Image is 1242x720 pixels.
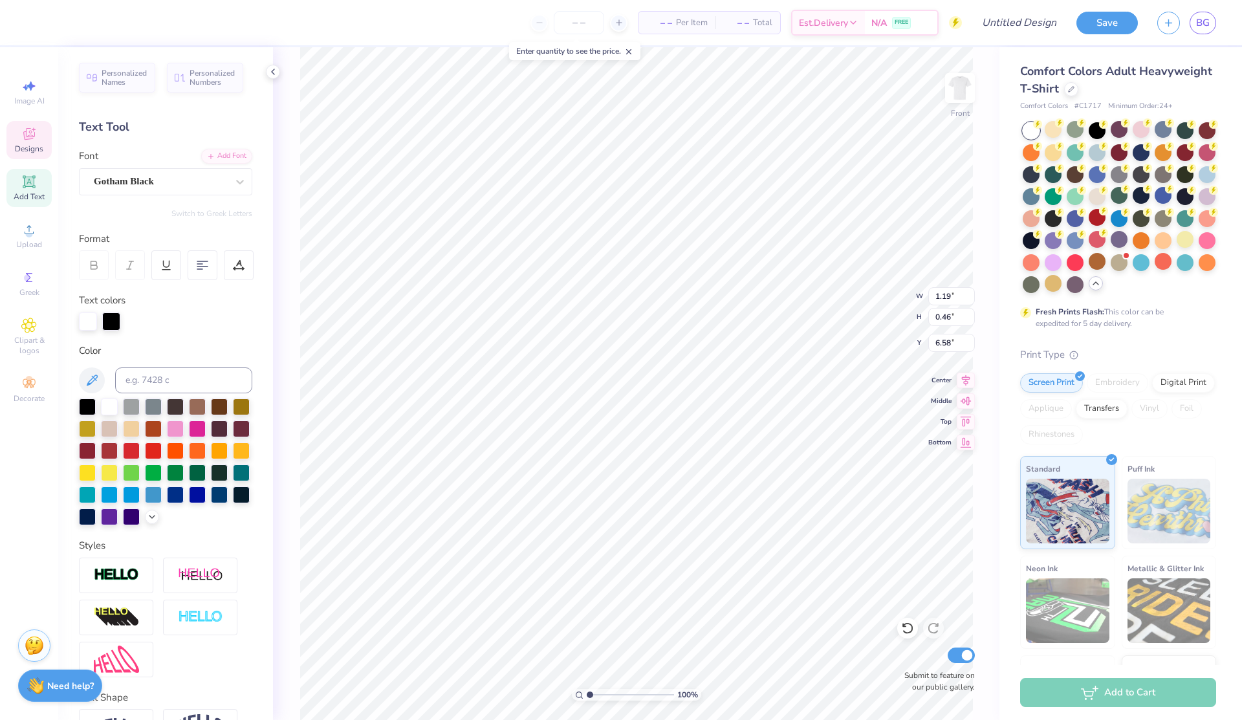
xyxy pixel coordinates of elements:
[15,144,43,154] span: Designs
[190,69,235,87] span: Personalized Numbers
[1026,462,1060,475] span: Standard
[928,397,952,406] span: Middle
[102,69,147,87] span: Personalized Names
[928,438,952,447] span: Bottom
[509,42,640,60] div: Enter quantity to see the price.
[79,293,125,308] label: Text colors
[115,367,252,393] input: e.g. 7428 c
[677,689,698,701] span: 100 %
[79,538,252,553] div: Styles
[94,567,139,582] img: Stroke
[94,607,139,627] img: 3d Illusion
[79,690,252,705] div: Text Shape
[1128,462,1155,475] span: Puff Ink
[1152,373,1215,393] div: Digital Print
[1076,12,1138,34] button: Save
[871,16,887,30] span: N/A
[178,610,223,625] img: Negative Space
[79,232,254,246] div: Format
[94,646,139,673] img: Free Distort
[19,287,39,298] span: Greek
[1036,307,1104,317] strong: Fresh Prints Flash:
[1128,479,1211,543] img: Puff Ink
[1026,479,1109,543] img: Standard
[79,149,98,164] label: Font
[1020,101,1068,112] span: Comfort Colors
[1020,399,1072,419] div: Applique
[1171,399,1202,419] div: Foil
[1026,562,1058,575] span: Neon Ink
[897,670,975,693] label: Submit to feature on our public gallery.
[951,107,970,119] div: Front
[79,118,252,136] div: Text Tool
[895,18,908,27] span: FREE
[646,16,672,30] span: – –
[1020,373,1083,393] div: Screen Print
[1036,306,1195,329] div: This color can be expedited for 5 day delivery.
[1128,562,1204,575] span: Metallic & Glitter Ink
[1196,16,1210,30] span: BG
[14,96,45,106] span: Image AI
[1074,101,1102,112] span: # C1717
[1026,661,1100,675] span: Glow in the Dark Ink
[201,149,252,164] div: Add Font
[14,191,45,202] span: Add Text
[1128,578,1211,643] img: Metallic & Glitter Ink
[1108,101,1173,112] span: Minimum Order: 24 +
[723,16,749,30] span: – –
[1131,399,1168,419] div: Vinyl
[47,680,94,692] strong: Need help?
[799,16,848,30] span: Est. Delivery
[14,393,45,404] span: Decorate
[1087,373,1148,393] div: Embroidery
[554,11,604,34] input: – –
[6,335,52,356] span: Clipart & logos
[928,417,952,426] span: Top
[16,239,42,250] span: Upload
[972,10,1067,36] input: Untitled Design
[1128,661,1187,675] span: Water based Ink
[1026,578,1109,643] img: Neon Ink
[1020,425,1083,444] div: Rhinestones
[1020,347,1216,362] div: Print Type
[171,208,252,219] button: Switch to Greek Letters
[753,16,772,30] span: Total
[1020,63,1212,96] span: Comfort Colors Adult Heavyweight T-Shirt
[947,75,973,101] img: Front
[1076,399,1128,419] div: Transfers
[676,16,708,30] span: Per Item
[79,344,252,358] div: Color
[1190,12,1216,34] a: BG
[178,567,223,584] img: Shadow
[928,376,952,385] span: Center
